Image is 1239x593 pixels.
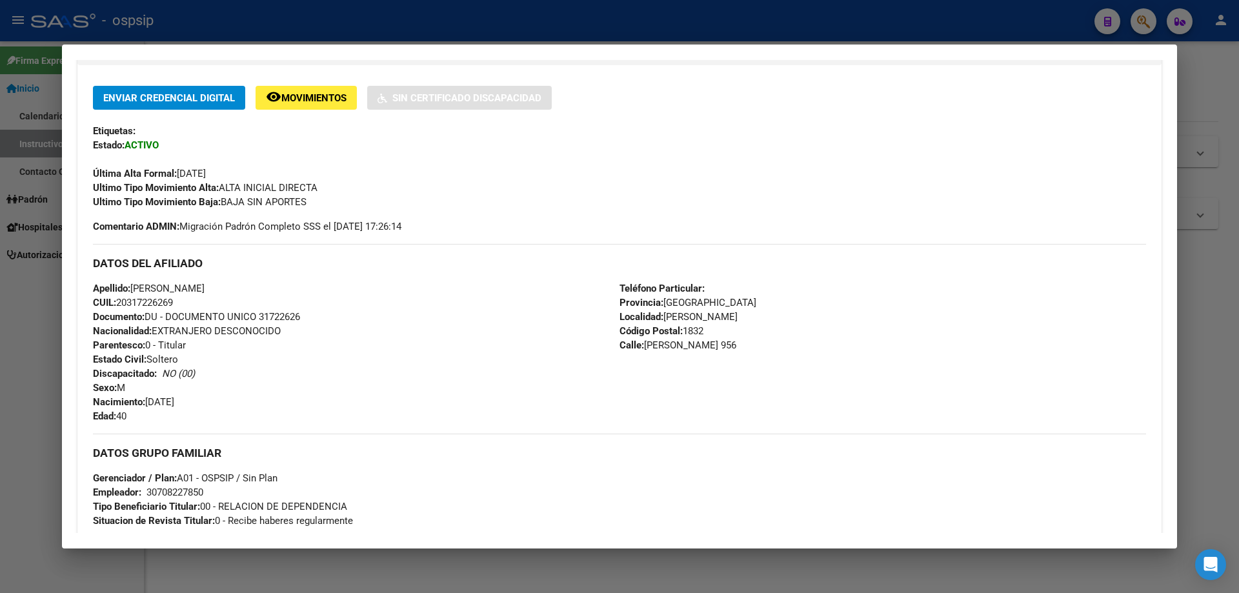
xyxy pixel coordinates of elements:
[93,221,179,232] strong: Comentario ADMIN:
[93,354,146,365] strong: Estado Civil:
[93,311,300,323] span: DU - DOCUMENTO UNICO 31722626
[125,139,159,151] strong: ACTIVO
[93,382,117,394] strong: Sexo:
[619,297,663,308] strong: Provincia:
[93,410,126,422] span: 40
[619,325,703,337] span: 1832
[266,89,281,105] mat-icon: remove_red_eye
[93,325,281,337] span: EXTRANJERO DESCONOCIDO
[93,283,130,294] strong: Apellido:
[93,182,219,194] strong: Ultimo Tipo Movimiento Alta:
[93,311,145,323] strong: Documento:
[93,354,178,365] span: Soltero
[281,92,347,104] span: Movimientos
[93,396,174,408] span: [DATE]
[619,283,705,294] strong: Teléfono Particular:
[93,446,1146,460] h3: DATOS GRUPO FAMILIAR
[146,485,203,499] div: 30708227850
[93,339,145,351] strong: Parentesco:
[367,86,552,110] button: Sin Certificado Discapacidad
[93,297,173,308] span: 20317226269
[103,92,235,104] span: Enviar Credencial Digital
[93,410,116,422] strong: Edad:
[392,92,541,104] span: Sin Certificado Discapacidad
[619,297,756,308] span: [GEOGRAPHIC_DATA]
[93,125,136,137] strong: Etiquetas:
[93,515,215,527] strong: Situacion de Revista Titular:
[93,219,401,234] span: Migración Padrón Completo SSS el [DATE] 17:26:14
[93,86,245,110] button: Enviar Credencial Digital
[93,515,353,527] span: 0 - Recibe haberes regularmente
[93,256,1146,270] h3: DATOS DEL AFILIADO
[256,86,357,110] button: Movimientos
[93,196,307,208] span: BAJA SIN APORTES
[93,501,200,512] strong: Tipo Beneficiario Titular:
[619,325,683,337] strong: Código Postal:
[93,501,347,512] span: 00 - RELACION DE DEPENDENCIA
[93,196,221,208] strong: Ultimo Tipo Movimiento Baja:
[93,168,206,179] span: [DATE]
[93,339,186,351] span: 0 - Titular
[93,487,141,498] strong: Empleador:
[93,168,177,179] strong: Última Alta Formal:
[1195,549,1226,580] div: Open Intercom Messenger
[93,325,152,337] strong: Nacionalidad:
[93,182,317,194] span: ALTA INICIAL DIRECTA
[93,139,125,151] strong: Estado:
[619,339,736,351] span: [PERSON_NAME] 956
[619,339,644,351] strong: Calle:
[93,396,145,408] strong: Nacimiento:
[93,472,277,484] span: A01 - OSPSIP / Sin Plan
[93,297,116,308] strong: CUIL:
[93,368,157,379] strong: Discapacitado:
[162,368,195,379] i: NO (00)
[93,283,205,294] span: [PERSON_NAME]
[619,311,663,323] strong: Localidad:
[619,311,738,323] span: [PERSON_NAME]
[93,472,177,484] strong: Gerenciador / Plan:
[93,382,125,394] span: M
